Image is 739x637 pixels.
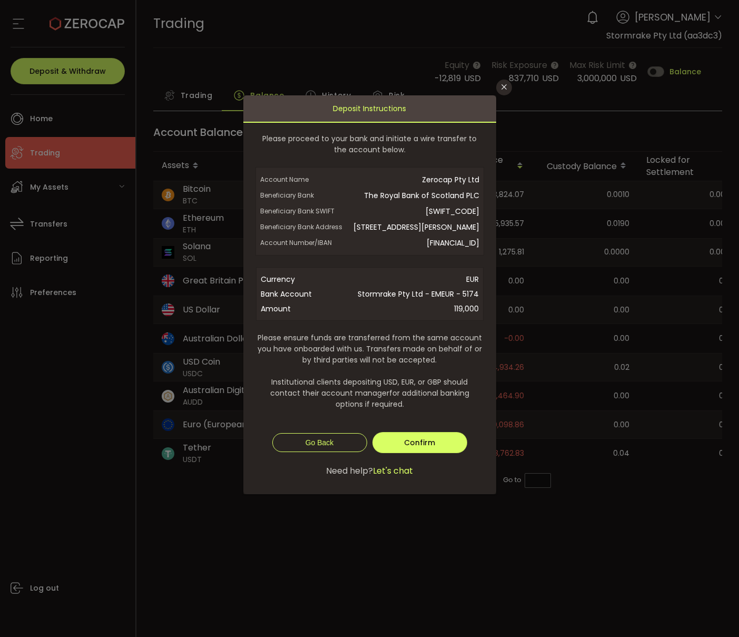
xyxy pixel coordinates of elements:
span: [STREET_ADDRESS][PERSON_NAME] [344,219,479,235]
button: Close [496,80,512,95]
span: Please ensure funds are transferred from the same account you have onboarded with us. Transfers m... [256,332,484,410]
span: Beneficiary Bank Address [260,219,344,235]
span: Amount [261,301,319,316]
span: Stormrake Pty Ltd - EMEUR - 5174 [319,287,479,301]
span: Please proceed to your bank and initiate a wire transfer to the account below. [256,133,484,155]
span: Currency [261,272,319,287]
span: Account Number/IBAN [260,235,344,251]
span: Zerocap Pty Ltd [344,172,479,188]
span: Go Back [306,438,334,447]
span: Need help? [326,465,373,477]
button: Confirm [372,432,467,453]
span: Beneficiary Bank SWIFT [260,203,344,219]
span: [SWIFT_CODE] [344,203,479,219]
span: EUR [319,272,479,287]
span: Beneficiary Bank [260,188,344,203]
button: Go Back [272,433,367,452]
span: Bank Account [261,287,319,301]
span: Let's chat [373,465,413,477]
span: [FINANCIAL_ID] [344,235,479,251]
span: 119,000 [319,301,479,316]
span: Confirm [404,437,435,448]
span: Account Name [260,172,344,188]
div: dialog [243,95,496,494]
iframe: Chat Widget [686,586,739,637]
span: The Royal Bank of Scotland PLC [344,188,479,203]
